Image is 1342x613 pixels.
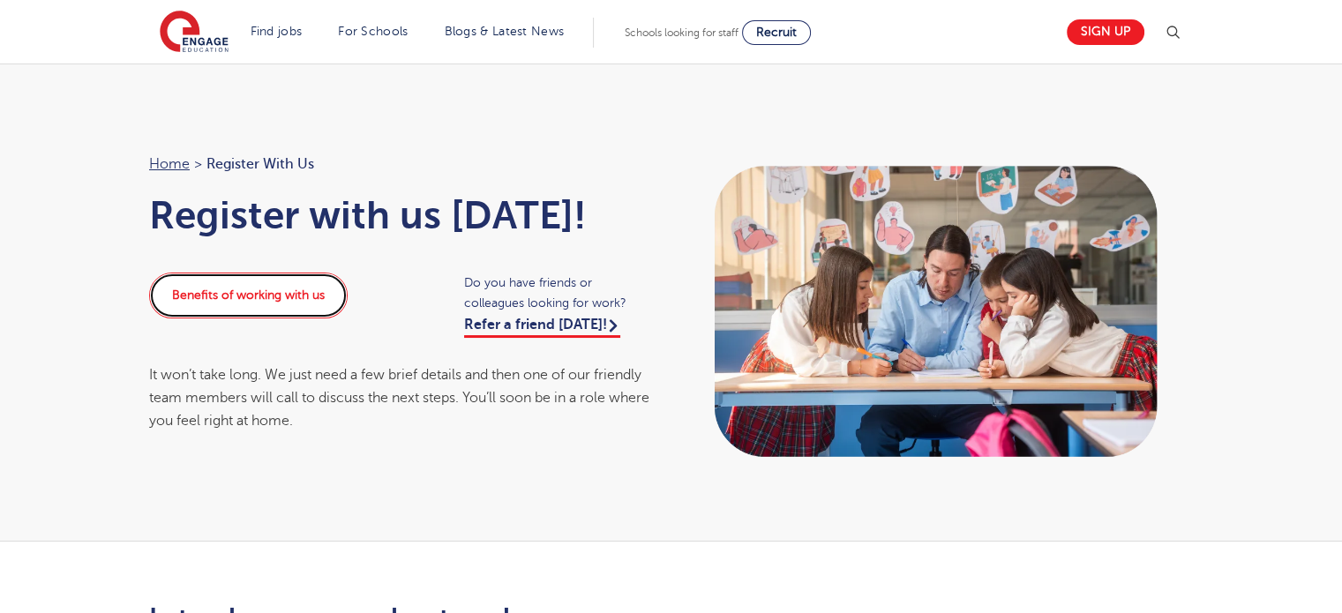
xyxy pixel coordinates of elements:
img: Engage Education [160,11,229,55]
nav: breadcrumb [149,153,654,176]
a: For Schools [338,25,408,38]
span: Schools looking for staff [625,26,738,39]
a: Recruit [742,20,811,45]
span: Register with us [206,153,314,176]
span: Recruit [756,26,797,39]
h1: Register with us [DATE]! [149,193,654,237]
a: Refer a friend [DATE]! [464,317,620,338]
a: Home [149,156,190,172]
a: Blogs & Latest News [445,25,565,38]
span: Do you have friends or colleagues looking for work? [464,273,654,313]
a: Sign up [1067,19,1144,45]
div: It won’t take long. We just need a few brief details and then one of our friendly team members wi... [149,363,654,433]
span: > [194,156,202,172]
a: Find jobs [251,25,303,38]
a: Benefits of working with us [149,273,348,318]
